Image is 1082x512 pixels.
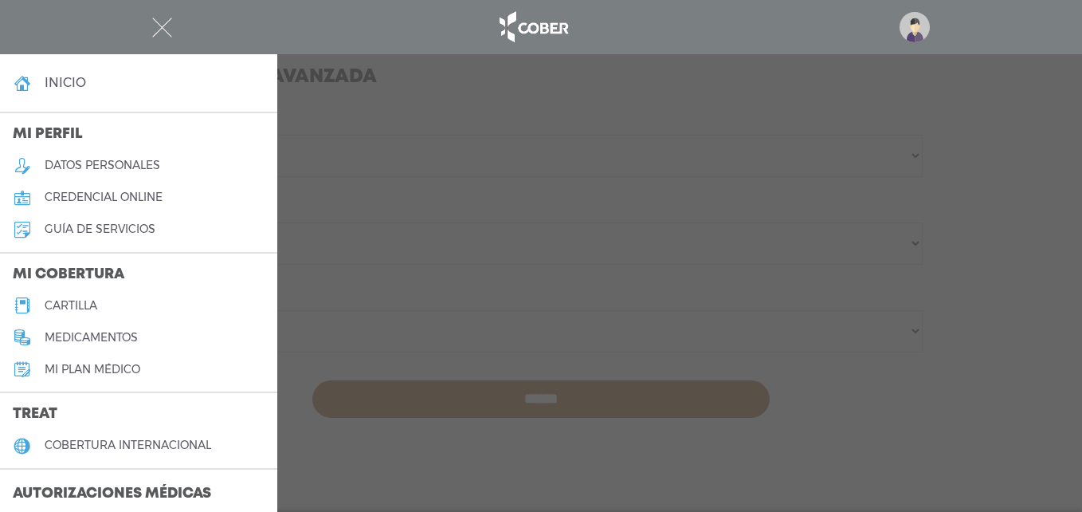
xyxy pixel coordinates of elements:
[152,18,172,37] img: Cober_menu-close-white.svg
[45,363,140,376] h5: Mi plan médico
[45,331,138,345] h5: medicamentos
[45,159,160,172] h5: datos personales
[45,75,86,90] h4: inicio
[45,439,211,452] h5: cobertura internacional
[45,299,97,313] h5: cartilla
[45,191,163,204] h5: credencial online
[900,12,930,42] img: profile-placeholder.svg
[45,223,155,236] h5: guía de servicios
[491,8,574,46] img: logo_cober_home-white.png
